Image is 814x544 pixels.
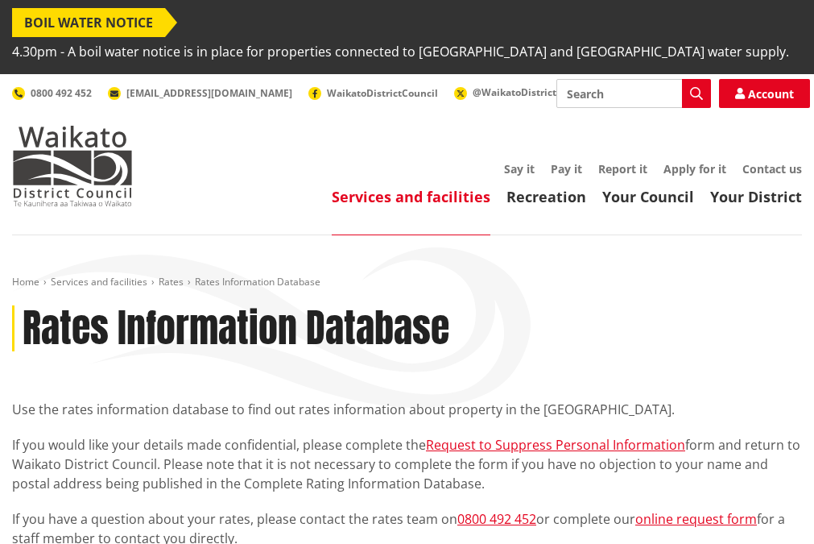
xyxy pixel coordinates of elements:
a: WaikatoDistrictCouncil [308,86,438,100]
a: online request form [635,510,757,528]
a: Rates [159,275,184,289]
a: 0800 492 452 [457,510,536,528]
a: Pay it [551,161,582,176]
a: Report it [598,161,647,176]
a: Account [719,79,810,108]
span: WaikatoDistrictCouncil [327,86,438,100]
h1: Rates Information Database [23,305,449,352]
a: 0800 492 452 [12,86,92,100]
p: Use the rates information database to find out rates information about property in the [GEOGRAPHI... [12,400,802,419]
a: Contact us [742,161,802,176]
a: Your Council [602,187,694,206]
a: Request to Suppress Personal Information [426,436,685,454]
a: [EMAIL_ADDRESS][DOMAIN_NAME] [108,86,292,100]
a: Apply for it [663,161,726,176]
span: BOIL WATER NOTICE [12,8,165,37]
a: Your District [710,187,802,206]
a: Services and facilities [51,275,147,289]
nav: breadcrumb [12,276,802,289]
a: Home [12,275,39,289]
span: @WaikatoDistrict [473,85,556,99]
span: [EMAIL_ADDRESS][DOMAIN_NAME] [126,86,292,100]
a: Say it [504,161,535,176]
span: Rates Information Database [195,275,320,289]
img: Waikato District Council - Te Kaunihera aa Takiwaa o Waikato [12,126,133,206]
a: Services and facilities [332,187,490,206]
span: 0800 492 452 [31,86,92,100]
input: Search input [556,79,711,108]
a: Recreation [506,187,586,206]
p: If you would like your details made confidential, please complete the form and return to Waikato ... [12,435,802,493]
span: 4.30pm - A boil water notice is in place for properties connected to [GEOGRAPHIC_DATA] and [GEOGR... [12,37,789,66]
a: @WaikatoDistrict [454,85,556,99]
